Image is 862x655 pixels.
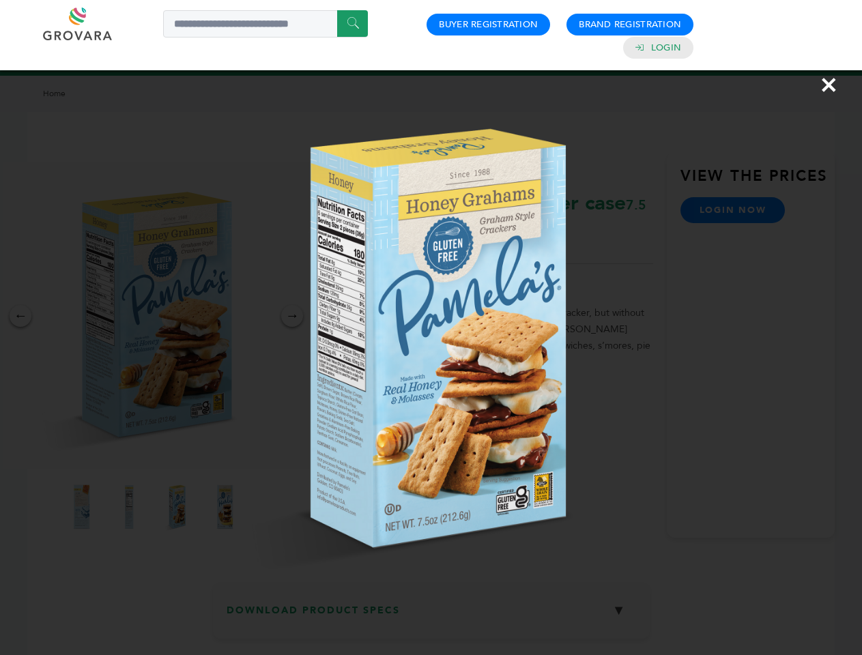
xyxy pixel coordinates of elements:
a: Buyer Registration [439,18,538,31]
input: Search a product or brand... [163,10,368,38]
a: Login [651,42,681,54]
a: Brand Registration [579,18,681,31]
img: Image Preview [169,78,693,602]
span: × [820,65,838,104]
